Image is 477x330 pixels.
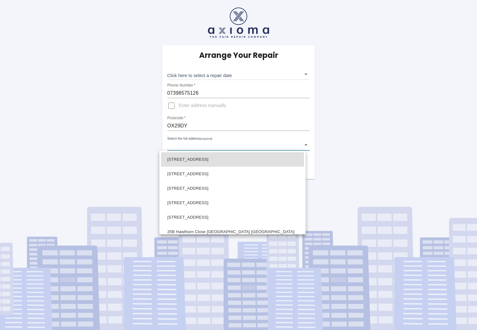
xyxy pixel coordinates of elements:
li: [STREET_ADDRESS] [161,181,304,196]
li: [STREET_ADDRESS] [161,167,304,181]
li: [STREET_ADDRESS] [161,210,304,225]
li: [STREET_ADDRESS] [161,196,304,210]
li: 25B Hawthorn Close [GEOGRAPHIC_DATA] [GEOGRAPHIC_DATA] [161,225,304,239]
li: [STREET_ADDRESS] [161,152,304,167]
